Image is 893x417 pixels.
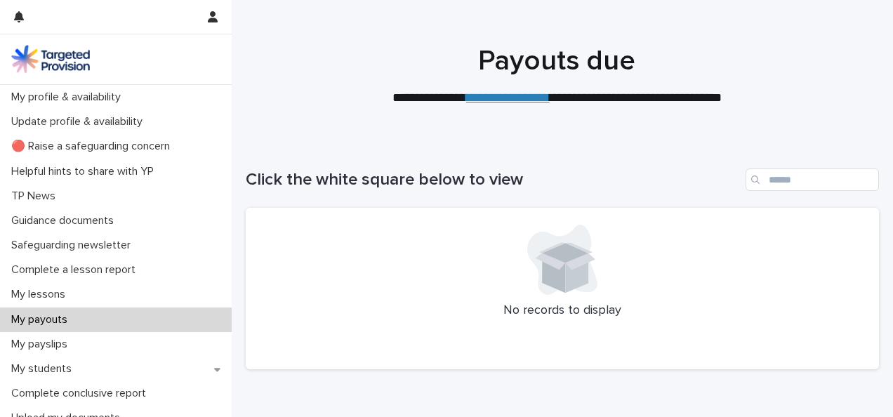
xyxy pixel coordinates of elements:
[6,313,79,326] p: My payouts
[6,165,165,178] p: Helpful hints to share with YP
[6,91,132,104] p: My profile & availability
[6,338,79,351] p: My payslips
[6,362,83,376] p: My students
[6,190,67,203] p: TP News
[6,239,142,252] p: Safeguarding newsletter
[6,140,181,153] p: 🔴 Raise a safeguarding concern
[263,303,862,319] p: No records to display
[6,214,125,227] p: Guidance documents
[11,45,90,73] img: M5nRWzHhSzIhMunXDL62
[6,115,154,128] p: Update profile & availability
[246,44,868,78] h1: Payouts due
[6,263,147,277] p: Complete a lesson report
[746,168,879,191] input: Search
[6,288,77,301] p: My lessons
[246,170,740,190] h1: Click the white square below to view
[6,387,157,400] p: Complete conclusive report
